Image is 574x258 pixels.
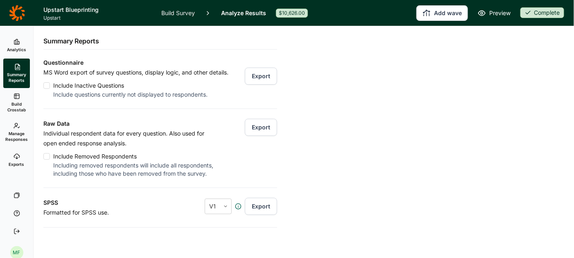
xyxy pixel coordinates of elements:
h3: SPSS [43,198,161,208]
button: Export [245,68,277,85]
h2: Summary Reports [43,36,99,46]
h3: Raw Data [43,119,217,129]
button: Add wave [416,5,468,21]
p: Individual respondent data for every question. Also used for open ended response analysis. [43,129,217,148]
div: $10,626.00 [276,9,308,18]
div: Complete [520,7,564,18]
a: Build Crosstab [3,88,30,118]
div: Including removed respondents will include all respondents, including those who have been removed... [53,161,217,178]
a: Preview [478,8,511,18]
span: Preview [489,8,511,18]
h1: Upstart Blueprinting [43,5,151,15]
h3: Questionnaire [43,58,277,68]
button: Export [245,198,277,215]
div: Include Removed Respondents [53,152,217,161]
div: Include Inactive Questions [53,81,228,91]
button: Complete [520,7,564,19]
a: Manage Responses [3,118,30,147]
span: Upstart [43,15,151,21]
p: MS Word export of survey questions, display logic, and other details. [43,68,228,77]
span: Exports [9,161,25,167]
span: Summary Reports [7,72,27,83]
span: Manage Responses [5,131,28,142]
span: Build Crosstab [7,101,27,113]
span: Analytics [7,47,26,52]
button: Export [245,119,277,136]
div: Include questions currently not displayed to respondents. [53,91,228,99]
p: Formatted for SPSS use. [43,208,161,217]
a: Exports [3,147,30,173]
a: Analytics [3,32,30,59]
a: Summary Reports [3,59,30,88]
